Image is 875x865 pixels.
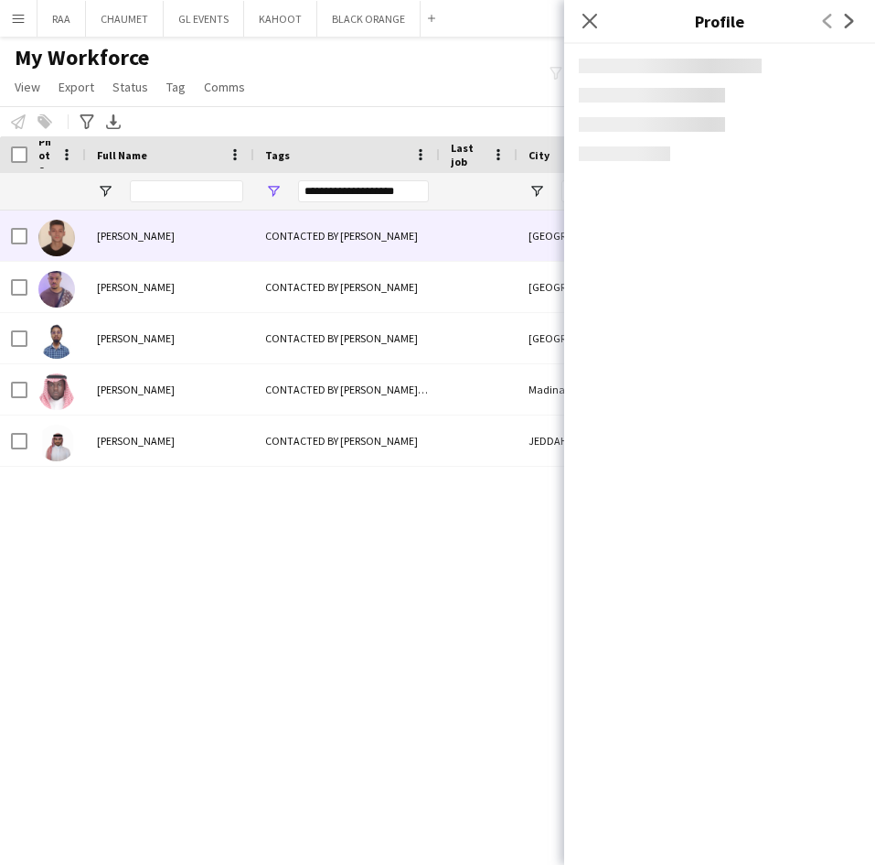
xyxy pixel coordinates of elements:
a: Status [105,75,155,99]
div: CONTACTED BY [PERSON_NAME] [254,262,440,312]
img: Muthana Abdelhakam [38,271,75,308]
button: RAA [37,1,86,37]
img: Mohammed Fallatah [38,373,75,410]
button: Open Filter Menu [97,183,113,200]
div: CONTACTED BY [PERSON_NAME] [254,313,440,363]
div: [GEOGRAPHIC_DATA] [518,313,591,363]
img: Abdulaziz Sawtari [38,220,75,256]
input: City Filter Input [561,180,580,202]
button: Open Filter Menu [528,183,545,200]
input: Full Name Filter Input [130,180,243,202]
div: CONTACTED BY [PERSON_NAME] [254,416,440,466]
a: Comms [197,75,252,99]
div: [GEOGRAPHIC_DATA] [518,262,591,312]
span: Status [112,79,148,95]
a: Export [51,75,101,99]
div: Madinah [518,364,591,415]
div: [GEOGRAPHIC_DATA] [518,211,591,261]
span: Tags [265,148,290,162]
h3: Profile [564,9,875,33]
span: [PERSON_NAME] [97,434,175,448]
app-action-btn: Advanced filters [76,111,98,133]
app-action-btn: Export XLSX [102,111,124,133]
button: GL EVENTS [164,1,244,37]
button: BLACK ORANGE [317,1,421,37]
span: Tag [166,79,186,95]
a: Tag [159,75,193,99]
span: Photo [38,135,53,176]
img: Osama Mohamed [38,322,75,359]
span: Export [59,79,94,95]
button: Open Filter Menu [265,183,282,200]
span: [PERSON_NAME] [97,280,175,294]
span: Last job [451,141,485,168]
img: AHMED KHALAF [38,425,75,461]
span: City [528,148,550,162]
span: [PERSON_NAME] [97,383,175,396]
span: View [15,79,40,95]
span: [PERSON_NAME] [97,331,175,345]
button: CHAUMET [86,1,164,37]
button: KAHOOT [244,1,317,37]
span: Full Name [97,148,147,162]
div: CONTACTED BY [PERSON_NAME] PROFILE, [DEMOGRAPHIC_DATA] NATIONAL [254,364,440,415]
div: CONTACTED BY [PERSON_NAME] [254,211,440,261]
div: JEDDAH [518,416,591,466]
span: Comms [204,79,245,95]
span: [PERSON_NAME] [97,229,175,243]
a: View [7,75,48,99]
span: My Workforce [15,44,149,71]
